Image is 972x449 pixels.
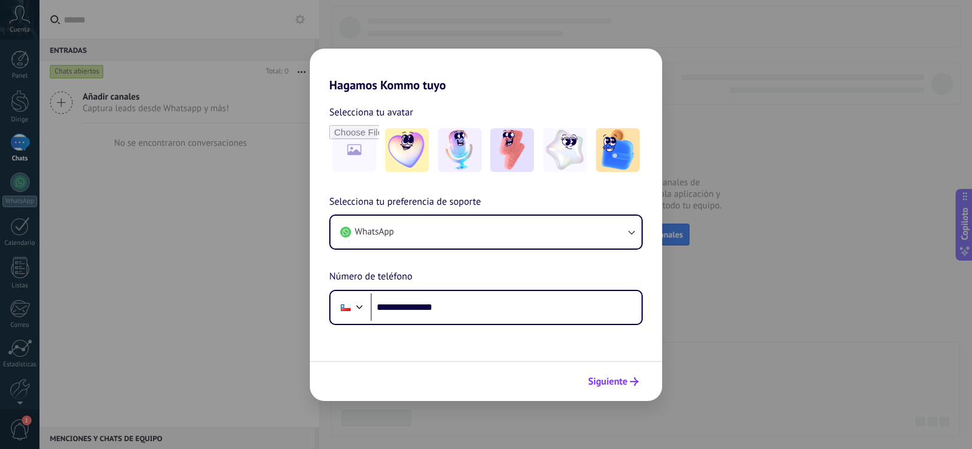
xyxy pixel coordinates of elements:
font: Hagamos Kommo tuyo [329,77,446,93]
img: -3.jpeg [490,128,534,172]
button: Siguiente [583,371,644,392]
button: WhatsApp [330,216,642,248]
font: Siguiente [588,375,628,388]
img: -4.jpeg [543,128,587,172]
font: WhatsApp [355,226,394,238]
img: -5.jpeg [596,128,640,172]
font: Selecciona tu preferencia de soporte [329,196,481,208]
img: -2.jpeg [438,128,482,172]
img: -1.jpeg [385,128,429,172]
font: Número de teléfono [329,270,412,283]
font: Selecciona tu avatar [329,106,413,118]
div: Chile: +56 [334,295,357,320]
